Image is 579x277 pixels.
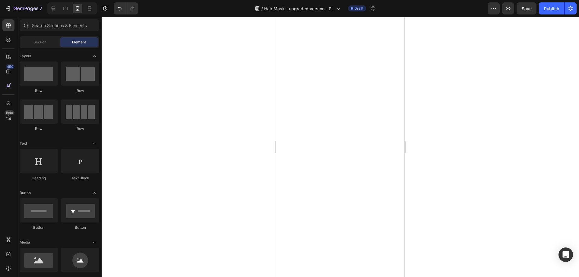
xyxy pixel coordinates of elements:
[20,53,31,59] span: Layout
[33,39,46,45] span: Section
[2,2,45,14] button: 7
[61,126,99,131] div: Row
[261,5,263,12] span: /
[90,51,99,61] span: Toggle open
[114,2,138,14] div: Undo/Redo
[6,64,14,69] div: 450
[40,5,42,12] p: 7
[61,175,99,181] div: Text Block
[90,188,99,198] span: Toggle open
[72,39,86,45] span: Element
[20,190,31,196] span: Button
[539,2,564,14] button: Publish
[558,247,573,262] div: Open Intercom Messenger
[20,19,99,31] input: Search Sections & Elements
[517,2,536,14] button: Save
[20,126,58,131] div: Row
[20,141,27,146] span: Text
[61,88,99,93] div: Row
[20,240,30,245] span: Media
[264,5,334,12] span: Hair Mask - upgraded version - PL
[61,225,99,230] div: Button
[276,17,404,277] iframe: Design area
[522,6,532,11] span: Save
[354,6,363,11] span: Draft
[544,5,559,12] div: Publish
[20,225,58,230] div: Button
[90,139,99,148] span: Toggle open
[20,88,58,93] div: Row
[90,238,99,247] span: Toggle open
[5,110,14,115] div: Beta
[20,175,58,181] div: Heading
